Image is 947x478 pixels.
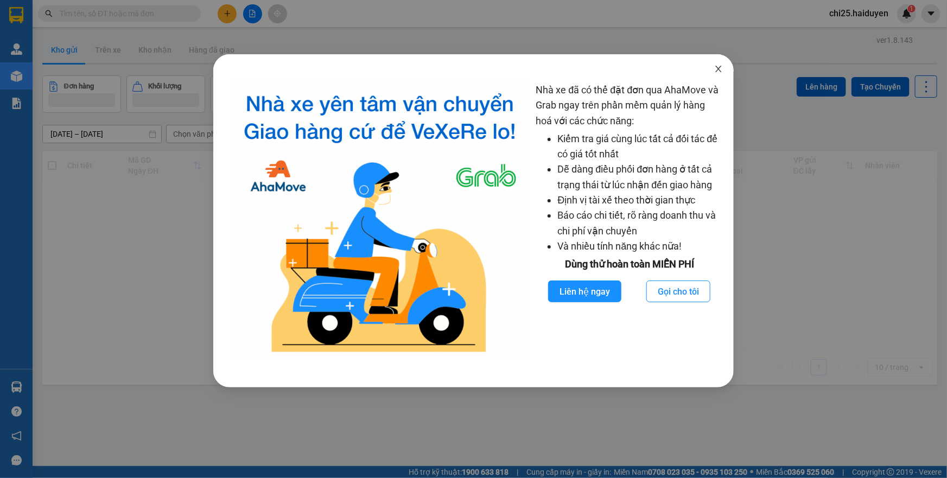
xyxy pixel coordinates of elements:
div: Nhà xe đã có thể đặt đơn qua AhaMove và Grab ngay trên phần mềm quản lý hàng hoá với các chức năng: [536,82,723,360]
span: close [714,65,723,73]
span: Liên hệ ngay [560,285,610,298]
li: Định vị tài xế theo thời gian thực [557,193,723,208]
li: Và nhiều tính năng khác nữa! [557,239,723,254]
span: Gọi cho tôi [658,285,699,298]
li: Báo cáo chi tiết, rõ ràng doanh thu và chi phí vận chuyển [557,208,723,239]
button: Gọi cho tôi [646,281,710,302]
img: logo [233,82,527,360]
button: Liên hệ ngay [548,281,621,302]
li: Dễ dàng điều phối đơn hàng ở tất cả trạng thái từ lúc nhận đến giao hàng [557,162,723,193]
li: Kiểm tra giá cùng lúc tất cả đối tác để có giá tốt nhất [557,131,723,162]
button: Close [703,54,734,85]
div: Dùng thử hoàn toàn MIỄN PHÍ [536,257,723,272]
